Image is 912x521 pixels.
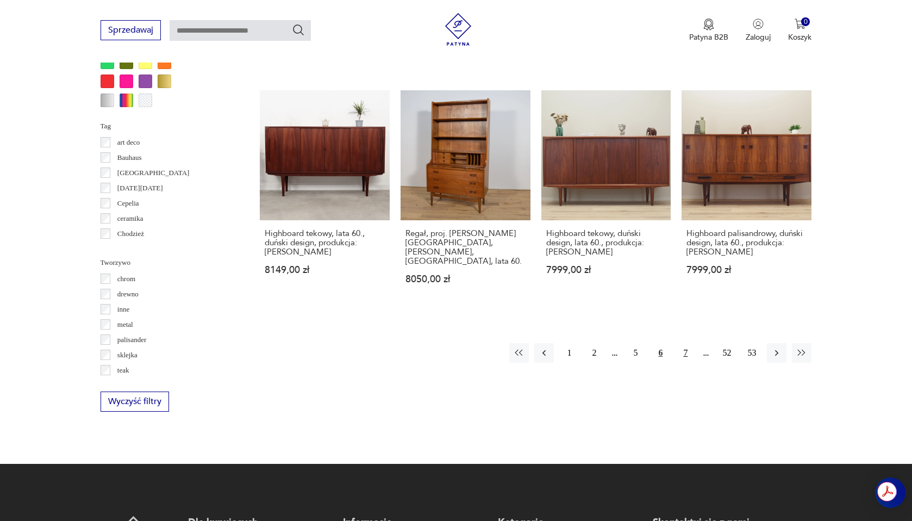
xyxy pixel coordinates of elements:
[651,343,670,363] button: 6
[101,27,161,35] a: Sprzedawaj
[746,32,771,42] p: Zaloguj
[795,18,805,29] img: Ikona koszyka
[689,18,728,42] a: Ikona medaluPatyna B2B
[676,343,695,363] button: 7
[703,18,714,30] img: Ikona medalu
[117,152,142,164] p: Bauhaus
[117,349,138,361] p: sklejka
[689,18,728,42] button: Patyna B2B
[260,90,390,305] a: Highboard tekowy, lata 60., duński design, produkcja: DaniaHighboard tekowy, lata 60., duński des...
[686,265,807,275] p: 7999,00 zł
[117,167,190,179] p: [GEOGRAPHIC_DATA]
[788,32,811,42] p: Koszyk
[101,120,234,132] p: Tag
[405,229,526,266] h3: Regał, proj. [PERSON_NAME][GEOGRAPHIC_DATA], [PERSON_NAME], [GEOGRAPHIC_DATA], lata 60.
[101,392,169,412] button: Wyczyść filtry
[682,90,811,305] a: Highboard palisandrowy, duński design, lata 60., produkcja: DaniaHighboard palisandrowy, duński d...
[117,364,129,376] p: teak
[401,90,530,305] a: Regał, proj. J. Sorth, Bornholm, Dania, lata 60.Regał, proj. [PERSON_NAME][GEOGRAPHIC_DATA], [PER...
[101,257,234,269] p: Tworzywo
[292,23,305,36] button: Szukaj
[559,343,579,363] button: 1
[717,343,736,363] button: 52
[875,477,905,508] iframe: Smartsupp widget button
[626,343,645,363] button: 5
[742,343,761,363] button: 53
[546,265,666,275] p: 7999,00 zł
[117,243,143,255] p: Ćmielów
[101,20,161,40] button: Sprzedawaj
[546,229,666,257] h3: Highboard tekowy, duński design, lata 60., produkcja: [PERSON_NAME]
[117,334,146,346] p: palisander
[117,288,139,300] p: drewno
[117,303,129,315] p: inne
[442,13,474,46] img: Patyna - sklep z meblami i dekoracjami vintage
[117,213,143,225] p: ceramika
[788,18,811,42] button: 0Koszyk
[265,229,385,257] h3: Highboard tekowy, lata 60., duński design, produkcja: [PERSON_NAME]
[117,380,172,392] p: tworzywo sztuczne
[117,228,144,240] p: Chodzież
[117,197,139,209] p: Cepelia
[117,273,135,285] p: chrom
[753,18,764,29] img: Ikonka użytkownika
[541,90,671,305] a: Highboard tekowy, duński design, lata 60., produkcja: Omann JunHighboard tekowy, duński design, l...
[117,137,140,148] p: art deco
[801,17,810,27] div: 0
[746,18,771,42] button: Zaloguj
[117,319,133,331] p: metal
[584,343,604,363] button: 2
[686,229,807,257] h3: Highboard palisandrowy, duński design, lata 60., produkcja: [PERSON_NAME]
[405,275,526,284] p: 8050,00 zł
[117,182,163,194] p: [DATE][DATE]
[689,32,728,42] p: Patyna B2B
[265,265,385,275] p: 8149,00 zł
